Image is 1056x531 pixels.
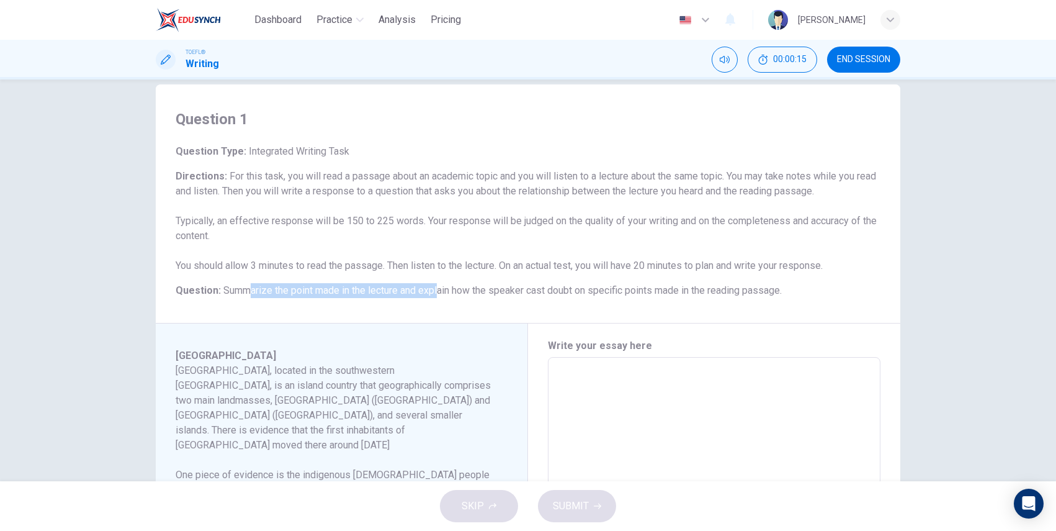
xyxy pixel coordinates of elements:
[426,9,466,31] button: Pricing
[246,145,349,157] span: Integrated Writing Task
[374,9,421,31] button: Analysis
[748,47,817,73] div: Hide
[316,12,352,27] span: Practice
[186,48,205,57] span: TOEFL®
[249,9,307,31] button: Dashboard
[678,16,693,25] img: en
[553,497,589,515] span: SUBMIT
[378,12,416,27] span: Analysis
[1014,489,1044,519] div: Open Intercom Messenger
[176,170,877,271] span: For this task, you will read a passage about an academic topic and you will listen to a lecture a...
[176,109,880,129] h4: Question 1
[176,283,880,298] h6: Question :
[254,12,302,27] span: Dashboard
[548,338,880,353] h6: Write your essay here
[440,490,518,522] button: SKIP
[712,47,738,73] div: Mute
[748,47,817,73] button: 00:00:15
[768,10,788,30] img: Profile picture
[176,169,880,273] h6: Directions :
[311,9,369,31] button: Practice
[186,57,219,71] h1: Writing
[176,144,880,159] h6: Question Type :
[156,7,249,32] a: EduSynch logo
[156,7,221,32] img: EduSynch logo
[538,490,616,522] button: SUBMIT
[798,12,866,27] div: [PERSON_NAME]
[176,363,493,453] h6: [GEOGRAPHIC_DATA], located in the southwestern [GEOGRAPHIC_DATA], is an island country that geogr...
[176,350,276,361] span: [GEOGRAPHIC_DATA]
[431,12,461,27] span: Pricing
[223,284,782,296] span: Summarize the point made in the lecture and explain how the speaker cast doubt on specific points...
[827,47,900,73] button: END SESSION
[462,497,484,515] span: SKIP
